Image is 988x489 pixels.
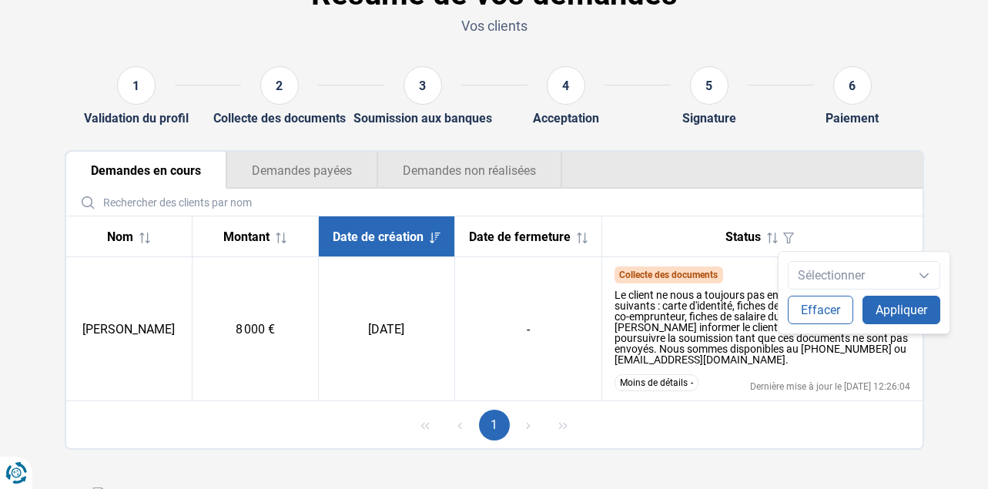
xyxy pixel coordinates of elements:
div: Paiement [826,111,879,126]
div: Dernière mise à jour le [DATE] 12:26:04 [750,382,910,391]
button: Page 1 [479,410,510,440]
div: Acceptation [533,111,599,126]
td: 8 000 € [192,257,318,401]
div: Validation du profil [84,111,189,126]
span: Appliquer [876,303,927,317]
button: First Page [410,410,440,440]
span: Nom [107,229,133,244]
button: Demandes non réalisées [377,152,562,189]
span: Collecte des documents [619,270,718,280]
div: Collecte des documents [213,111,346,126]
button: Moins de détails [615,374,698,391]
span: Montant [223,229,270,244]
button: Appliquer [862,296,940,324]
p: Vos clients [65,16,924,35]
input: Rechercher des clients par nom [72,189,916,216]
button: Demandes en cours [66,152,226,189]
span: Sélectionner [789,262,886,289]
button: Last Page [548,410,578,440]
div: 2 [260,66,299,105]
div: 1 [117,66,156,105]
td: [DATE] [318,257,454,401]
div: Le client ne nous a toujours pas envoyé les documents suivants : carte d'identité, fiches de sala... [615,290,910,365]
button: Effacer [788,296,853,324]
td: - [454,257,601,401]
button: Next Page [513,410,544,440]
span: Effacer [801,303,840,317]
div: Signature [682,111,736,126]
span: Status [725,229,761,244]
div: 5 [690,66,728,105]
button: Demandes payées [226,152,377,189]
div: Soumission aux banques [353,111,492,126]
span: Date de création [333,229,424,244]
button: Previous Page [444,410,475,440]
span: Date de fermeture [469,229,571,244]
div: 6 [833,66,872,105]
td: [PERSON_NAME] [66,257,193,401]
div: 3 [404,66,442,105]
div: 4 [547,66,585,105]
